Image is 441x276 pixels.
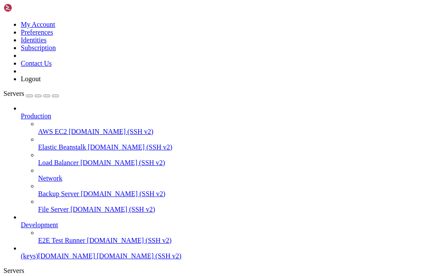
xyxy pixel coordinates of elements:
span: [DOMAIN_NAME] (SSH v2) [71,206,155,213]
span: Servers [3,90,24,97]
span: [DOMAIN_NAME] (SSH v2) [88,143,173,151]
span: [DOMAIN_NAME] (SSH v2) [97,252,182,260]
a: Network [38,174,438,182]
a: My Account [21,21,55,28]
a: E2E Test Runner [DOMAIN_NAME] (SSH v2) [38,237,438,244]
li: Backup Server [DOMAIN_NAME] (SSH v2) [38,182,438,198]
li: AWS EC2 [DOMAIN_NAME] (SSH v2) [38,120,438,136]
li: Elastic Beanstalk [DOMAIN_NAME] (SSH v2) [38,136,438,151]
span: Backup Server [38,190,79,197]
a: AWS EC2 [DOMAIN_NAME] (SSH v2) [38,128,438,136]
a: File Server [DOMAIN_NAME] (SSH v2) [38,206,438,213]
li: Load Balancer [DOMAIN_NAME] (SSH v2) [38,151,438,167]
li: (keys)[DOMAIN_NAME] [DOMAIN_NAME] (SSH v2) [21,244,438,260]
span: Network [38,174,62,182]
a: Production [21,112,438,120]
a: Development [21,221,438,229]
li: E2E Test Runner [DOMAIN_NAME] (SSH v2) [38,229,438,244]
span: Load Balancer [38,159,79,166]
a: Elastic Beanstalk [DOMAIN_NAME] (SSH v2) [38,143,438,151]
span: [DOMAIN_NAME] (SSH v2) [81,190,166,197]
span: [DOMAIN_NAME] (SSH v2) [87,237,172,244]
li: Production [21,105,438,213]
span: AWS EC2 [38,128,67,135]
span: File Server [38,206,69,213]
a: Load Balancer [DOMAIN_NAME] (SSH v2) [38,159,438,167]
a: Subscription [21,44,56,51]
img: Shellngn [3,3,53,12]
li: Development [21,213,438,244]
a: Contact Us [21,60,52,67]
span: E2E Test Runner [38,237,85,244]
a: (keys)[DOMAIN_NAME] [DOMAIN_NAME] (SSH v2) [21,252,438,260]
li: File Server [DOMAIN_NAME] (SSH v2) [38,198,438,213]
span: [DOMAIN_NAME] (SSH v2) [80,159,165,166]
div: Servers [3,267,438,275]
a: Identities [21,36,47,44]
span: (keys)[DOMAIN_NAME] [21,252,95,260]
span: Production [21,112,51,120]
a: Servers [3,90,59,97]
span: Elastic Beanstalk [38,143,86,151]
a: Logout [21,75,41,82]
span: Development [21,221,58,228]
a: Preferences [21,29,53,36]
a: Backup Server [DOMAIN_NAME] (SSH v2) [38,190,438,198]
li: Network [38,167,438,182]
span: [DOMAIN_NAME] (SSH v2) [69,128,154,135]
